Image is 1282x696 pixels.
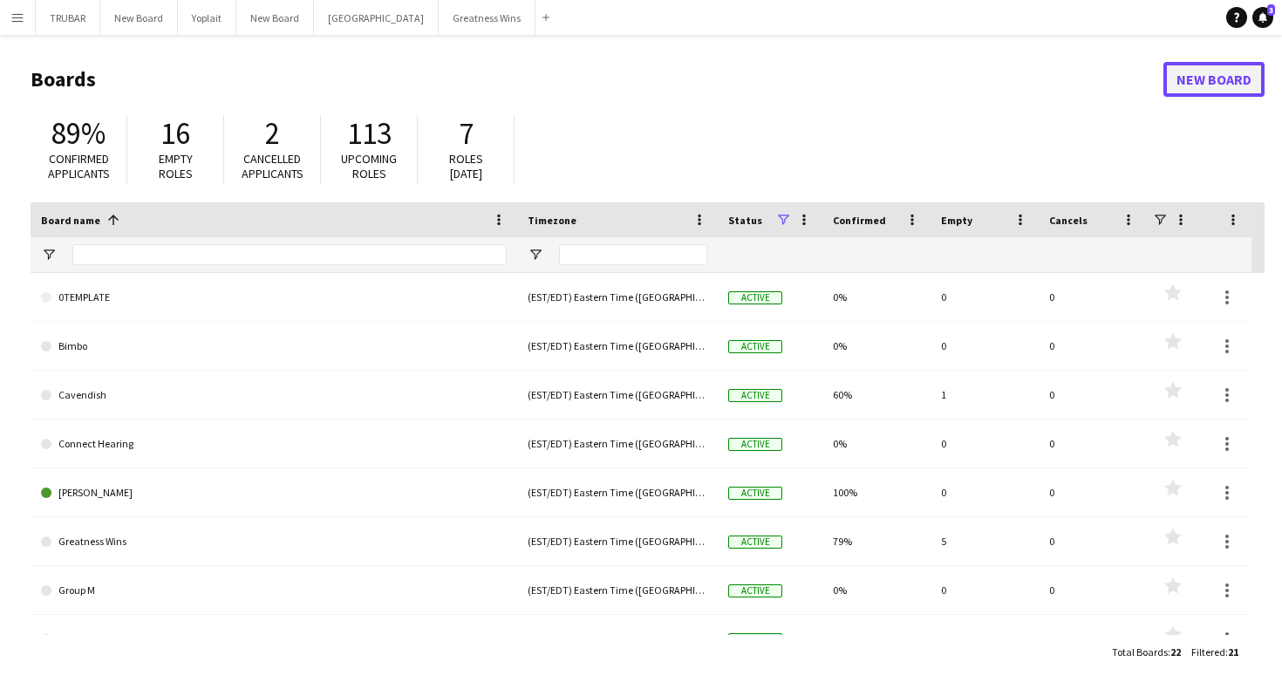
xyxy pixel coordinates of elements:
[41,322,507,371] a: Bimbo
[439,1,535,35] button: Greatness Wins
[1163,62,1265,97] a: New Board
[31,66,1163,92] h1: Boards
[728,291,782,304] span: Active
[160,114,190,153] span: 16
[931,517,1039,565] div: 5
[41,247,57,263] button: Open Filter Menu
[236,1,314,35] button: New Board
[314,1,439,35] button: [GEOGRAPHIC_DATA]
[41,214,100,227] span: Board name
[341,151,397,181] span: Upcoming roles
[1039,371,1147,419] div: 0
[41,468,507,517] a: [PERSON_NAME]
[36,1,100,35] button: TRUBAR
[1228,645,1238,658] span: 21
[159,151,193,181] span: Empty roles
[941,214,972,227] span: Empty
[822,371,931,419] div: 60%
[1112,635,1181,669] div: :
[1252,7,1273,28] a: 3
[728,633,782,646] span: Active
[41,371,507,420] a: Cavendish
[931,566,1039,614] div: 0
[1039,322,1147,370] div: 0
[41,273,507,322] a: 0TEMPLATE
[1267,4,1275,16] span: 3
[822,322,931,370] div: 0%
[931,615,1039,663] div: 0
[931,322,1039,370] div: 0
[178,1,236,35] button: Yoplait
[517,322,718,370] div: (EST/EDT) Eastern Time ([GEOGRAPHIC_DATA] & [GEOGRAPHIC_DATA])
[517,517,718,565] div: (EST/EDT) Eastern Time ([GEOGRAPHIC_DATA] & [GEOGRAPHIC_DATA])
[517,566,718,614] div: (EST/EDT) Eastern Time ([GEOGRAPHIC_DATA] & [GEOGRAPHIC_DATA])
[1039,517,1147,565] div: 0
[1039,273,1147,321] div: 0
[41,566,507,615] a: Group M
[1039,615,1147,663] div: 0
[1039,468,1147,516] div: 0
[265,114,280,153] span: 2
[728,214,762,227] span: Status
[822,468,931,516] div: 100%
[1112,645,1168,658] span: Total Boards
[347,114,392,153] span: 113
[728,389,782,402] span: Active
[517,468,718,516] div: (EST/EDT) Eastern Time ([GEOGRAPHIC_DATA] & [GEOGRAPHIC_DATA])
[51,114,106,153] span: 89%
[728,438,782,451] span: Active
[728,584,782,597] span: Active
[48,151,110,181] span: Confirmed applicants
[822,615,931,663] div: 100%
[1039,566,1147,614] div: 0
[728,340,782,353] span: Active
[1191,645,1225,658] span: Filtered
[517,273,718,321] div: (EST/EDT) Eastern Time ([GEOGRAPHIC_DATA] & [GEOGRAPHIC_DATA])
[242,151,303,181] span: Cancelled applicants
[449,151,483,181] span: Roles [DATE]
[931,371,1039,419] div: 1
[517,615,718,663] div: (EST/EDT) Eastern Time ([GEOGRAPHIC_DATA] & [GEOGRAPHIC_DATA])
[41,615,507,664] a: Hobbs Marketing
[931,420,1039,467] div: 0
[822,566,931,614] div: 0%
[1049,214,1088,227] span: Cancels
[1170,645,1181,658] span: 22
[517,420,718,467] div: (EST/EDT) Eastern Time ([GEOGRAPHIC_DATA] & [GEOGRAPHIC_DATA])
[833,214,886,227] span: Confirmed
[100,1,178,35] button: New Board
[822,517,931,565] div: 79%
[459,114,474,153] span: 7
[41,517,507,566] a: Greatness Wins
[931,468,1039,516] div: 0
[559,244,707,265] input: Timezone Filter Input
[41,420,507,468] a: Connect Hearing
[528,247,543,263] button: Open Filter Menu
[822,273,931,321] div: 0%
[931,273,1039,321] div: 0
[528,214,576,227] span: Timezone
[822,420,931,467] div: 0%
[517,371,718,419] div: (EST/EDT) Eastern Time ([GEOGRAPHIC_DATA] & [GEOGRAPHIC_DATA])
[1191,635,1238,669] div: :
[728,536,782,549] span: Active
[72,244,507,265] input: Board name Filter Input
[728,487,782,500] span: Active
[1039,420,1147,467] div: 0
